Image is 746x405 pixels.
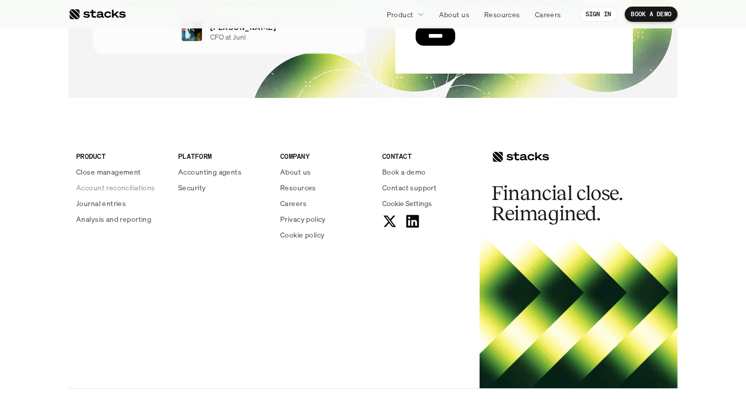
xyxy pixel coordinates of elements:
p: Close management [76,166,141,177]
a: Privacy Policy [120,235,164,242]
p: Privacy policy [280,214,326,224]
a: Accounting agents [178,166,268,177]
a: Book a demo [382,166,472,177]
a: Resources [280,182,370,193]
p: Accounting agents [178,166,242,177]
span: Cookie Settings [382,198,432,209]
a: Close management [76,166,166,177]
a: Account reconciliations [76,182,166,193]
a: About us [433,5,476,23]
p: Journal entries [76,198,126,209]
a: Contact support [382,182,472,193]
p: Careers [535,9,561,20]
p: Account reconciliations [76,182,155,193]
h2: Financial close. Reimagined. [492,183,644,224]
a: About us [280,166,370,177]
button: Cookie Trigger [382,198,432,209]
p: Resources [280,182,316,193]
p: About us [439,9,469,20]
a: Analysis and reporting [76,214,166,224]
p: CONTACT [382,151,472,161]
a: Careers [280,198,370,209]
p: Security [178,182,206,193]
p: Book a demo [382,166,426,177]
a: Journal entries [76,198,166,209]
p: Analysis and reporting [76,214,151,224]
p: PLATFORM [178,151,268,161]
p: Contact support [382,182,436,193]
p: PRODUCT [76,151,166,161]
p: Resources [484,9,520,20]
p: Product [387,9,414,20]
p: BOOK A DEMO [631,11,671,18]
p: Cookie policy [280,229,324,240]
a: Resources [478,5,526,23]
p: SIGN IN [586,11,612,18]
a: Security [178,182,268,193]
p: COMPANY [280,151,370,161]
a: Careers [529,5,567,23]
p: CFO at Juni [210,33,246,42]
p: Careers [280,198,307,209]
a: BOOK A DEMO [625,7,677,22]
p: About us [280,166,311,177]
a: Cookie policy [280,229,370,240]
a: SIGN IN [580,7,618,22]
a: Privacy policy [280,214,370,224]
